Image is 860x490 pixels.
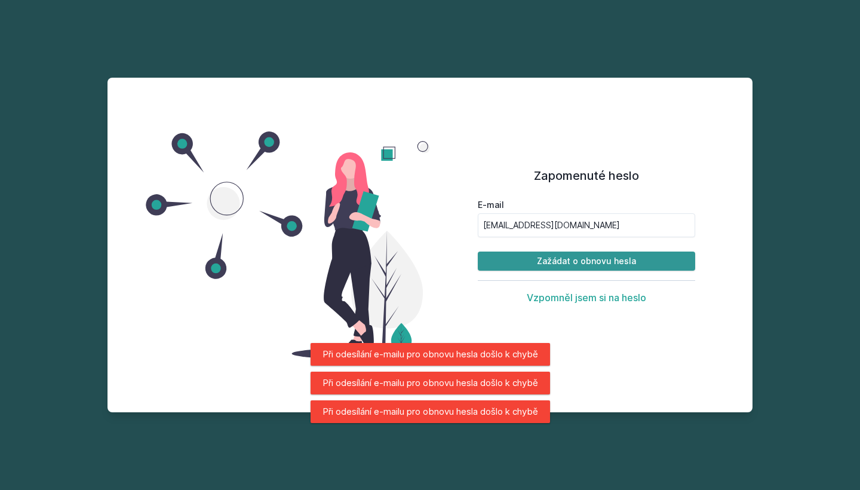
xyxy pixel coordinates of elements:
[478,213,695,237] input: Tvoje e-mailová adresa
[311,400,550,423] div: Při odesílání e-mailu pro obnovu hesla došlo k chybě
[478,199,695,211] label: E-mail
[311,372,550,394] div: Při odesílání e-mailu pro obnovu hesla došlo k chybě
[478,252,695,271] button: Zažádat o obnovu hesla
[527,292,646,304] button: Vzpomněl jsem si na heslo
[478,167,695,185] h1: Zapomenuté heslo
[311,343,550,366] div: Při odesílání e-mailu pro obnovu hesla došlo k chybě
